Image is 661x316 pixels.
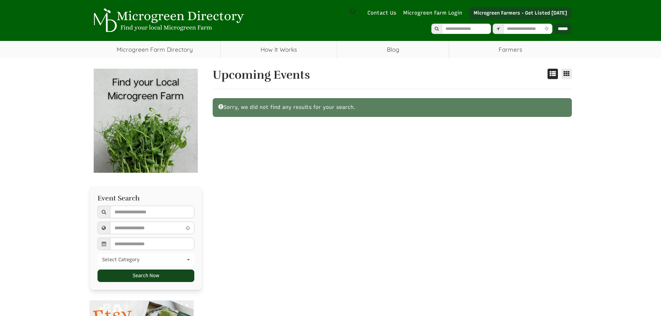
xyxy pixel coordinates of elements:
[98,270,194,282] button: Search Now
[543,27,550,31] i: Use Current Location
[90,8,246,33] img: Microgreen Directory
[403,9,466,17] a: Microgreen Farm Login
[98,254,194,266] button: Select Category
[449,41,571,58] span: Farmers
[102,256,185,263] span: Select Category
[90,41,220,58] a: Microgreen Farm Directory
[98,195,194,202] h3: Event Search
[221,41,337,58] a: How It Works
[213,69,512,82] h1: Upcoming Events
[213,98,572,117] div: Sorry, we did not find any results for your search.
[94,69,198,173] img: Banner Ad
[469,7,571,19] a: Microgreen Farmers - Get Listed [DATE]
[184,225,192,231] i: Use Current Location
[337,41,449,58] a: Blog
[364,9,400,17] a: Contact Us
